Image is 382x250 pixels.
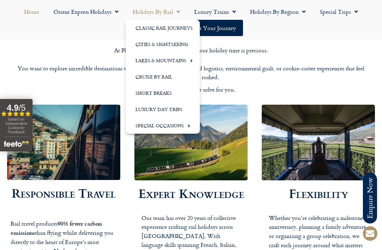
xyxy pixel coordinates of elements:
p: That’s exactly what we solve for you. [14,85,368,94]
a: Luxury Trains [187,4,243,20]
a: Cruise by Rail [126,69,200,85]
a: Orient Express Holidays [46,4,126,20]
a: Lakes & Mountains [126,52,200,69]
h2: Flexibility [262,187,375,199]
a: Special Occasions [126,117,200,134]
h2: Expert Knowledge [134,187,248,199]
h2: Responsible Travel [7,187,120,199]
p: At Planet Rail, we understand that your holiday time is precious. You want to explore incredible ... [14,46,368,82]
a: Holidays by Region [243,4,313,20]
ul: Holidays by Rail [126,20,200,134]
nav: Menu [4,4,378,36]
a: Cities & Sightseeing [126,36,200,52]
a: Holidays by Rail [126,4,187,20]
a: Short Breaks [126,85,200,101]
a: Start your Journey [184,20,243,36]
a: Special Trips [313,4,365,20]
a: Luxury Day Trips [126,101,200,117]
a: Home [17,4,46,20]
a: Classic Rail Journeys [126,20,200,36]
